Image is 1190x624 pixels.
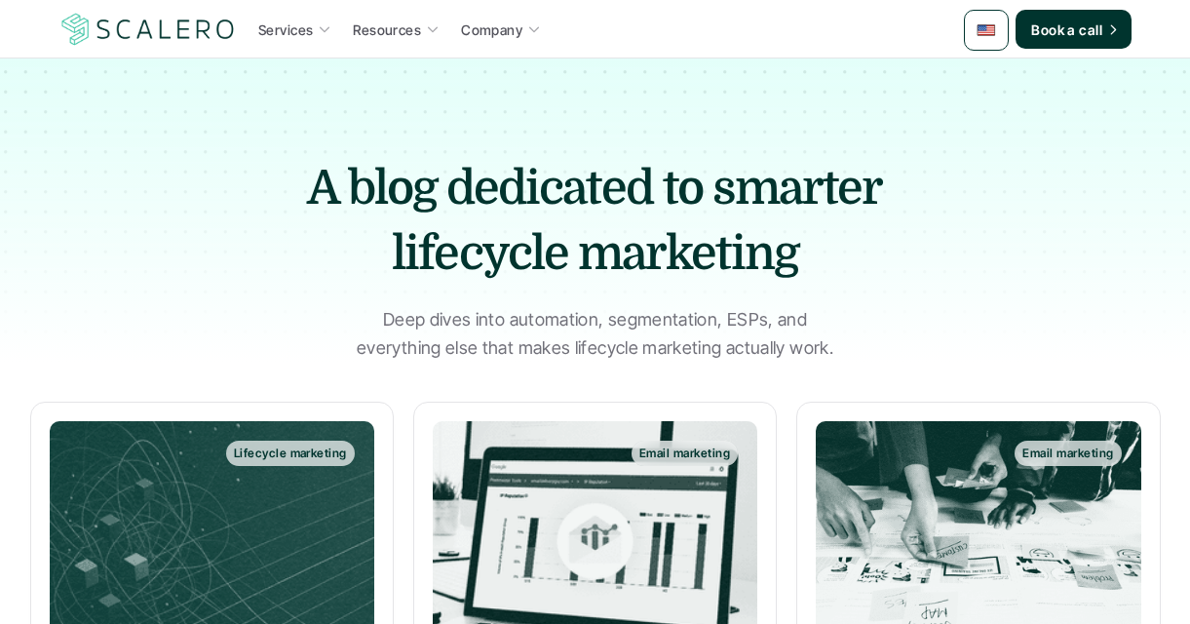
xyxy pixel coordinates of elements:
[234,447,347,460] p: Lifecycle marketing
[353,19,421,40] p: Resources
[1016,10,1132,49] a: Book a call
[58,11,238,48] img: Scalero company logotype
[1022,447,1113,460] p: Email marketing
[352,306,839,363] p: Deep dives into automation, segmentation, ESPs, and everything else that makes lifecycle marketin...
[1031,19,1102,40] p: Book a call
[58,12,238,47] a: Scalero company logotype
[258,19,313,40] p: Services
[639,447,730,460] p: Email marketing
[254,156,937,287] h1: A blog dedicated to smarter lifecycle marketing
[461,19,522,40] p: Company
[977,20,996,40] img: 🇺🇸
